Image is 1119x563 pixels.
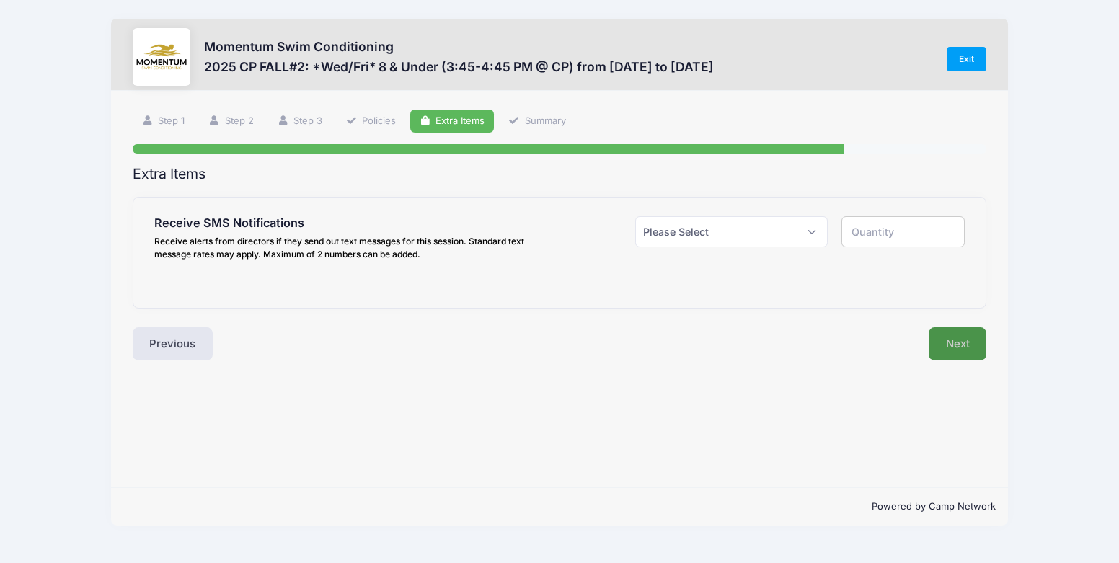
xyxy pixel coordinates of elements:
a: Extra Items [410,110,495,133]
a: Step 2 [199,110,263,133]
h3: Momentum Swim Conditioning [204,39,714,54]
p: Powered by Camp Network [123,500,996,514]
a: Summary [499,110,575,133]
h4: Receive SMS Notifications [154,216,552,231]
div: Receive alerts from directors if they send out text messages for this session. Standard text mess... [154,235,552,261]
button: Next [929,327,987,360]
a: Step 1 [133,110,195,133]
a: Policies [336,110,405,133]
h2: Extra Items [133,166,987,182]
a: Exit [947,47,987,71]
a: Step 3 [267,110,332,133]
h3: 2025 CP FALL#2: *Wed/Fri* 8 & Under (3:45-4:45 PM @ CP) from [DATE] to [DATE] [204,59,714,74]
button: Previous [133,327,213,360]
input: Quantity [841,216,965,247]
